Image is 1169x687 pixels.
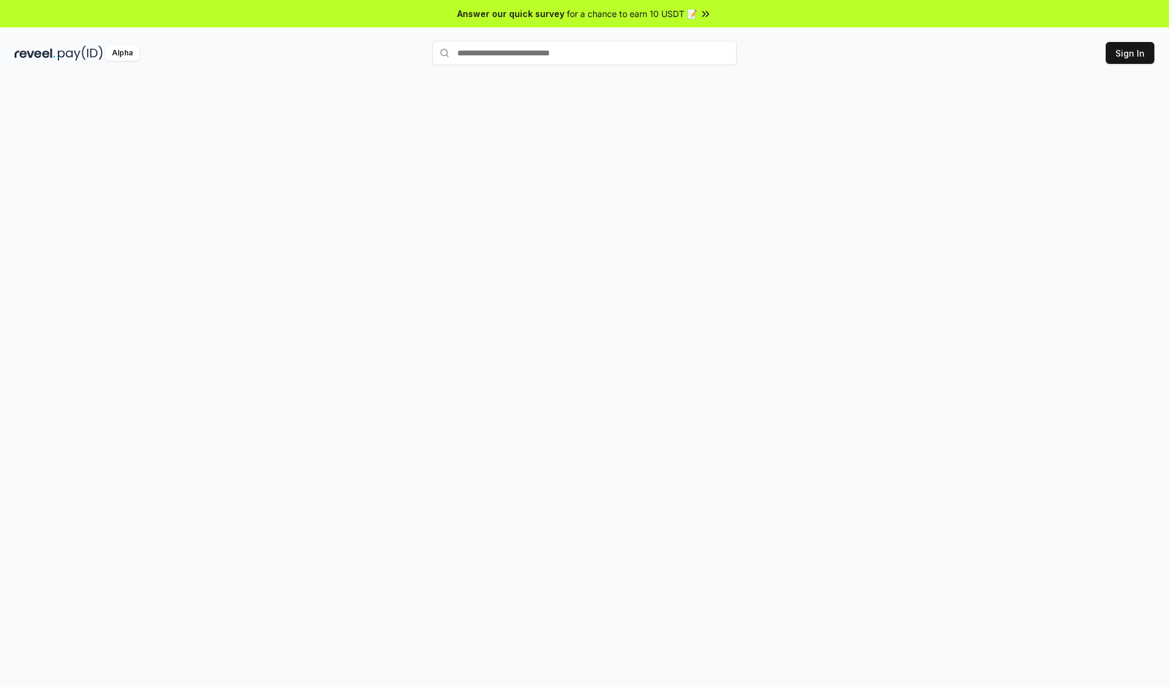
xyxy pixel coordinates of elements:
img: pay_id [58,46,103,61]
span: for a chance to earn 10 USDT 📝 [567,7,697,20]
button: Sign In [1106,42,1154,64]
img: reveel_dark [15,46,55,61]
div: Alpha [105,46,139,61]
span: Answer our quick survey [457,7,564,20]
